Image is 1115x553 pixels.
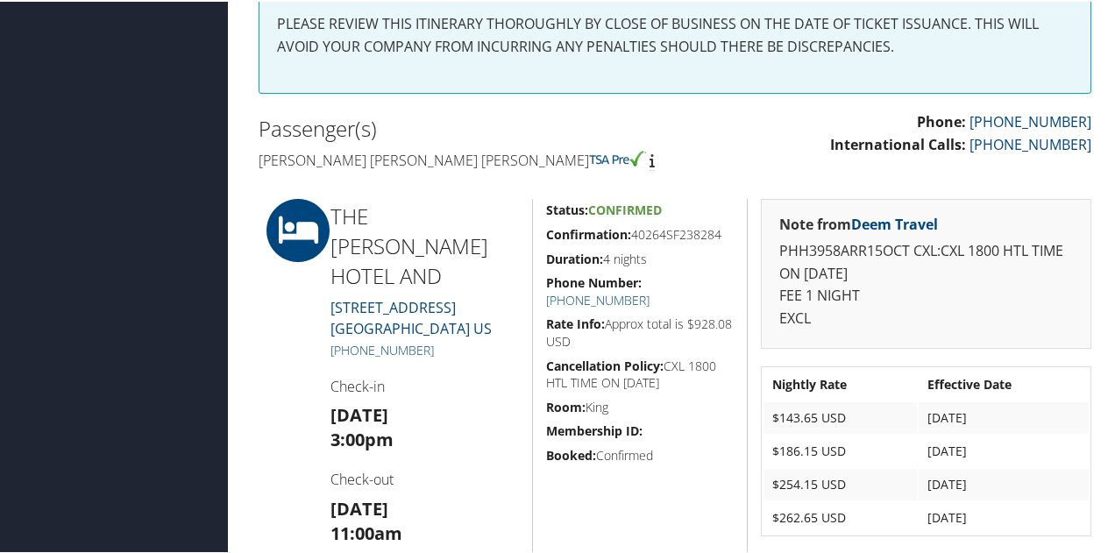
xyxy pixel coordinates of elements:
[546,445,596,462] strong: Booked:
[546,200,588,216] strong: Status:
[546,397,586,414] strong: Room:
[546,314,734,348] h5: Approx total is $928.08 USD
[589,149,646,165] img: tsa-precheck.png
[546,356,734,390] h5: CXL 1800 HTL TIME ON [DATE]
[330,340,434,357] a: [PHONE_NUMBER]
[259,112,662,142] h2: Passenger(s)
[919,434,1089,465] td: [DATE]
[546,445,734,463] h5: Confirmed
[330,401,388,425] strong: [DATE]
[546,290,650,307] a: [PHONE_NUMBER]
[330,296,492,337] a: [STREET_ADDRESS][GEOGRAPHIC_DATA] US
[546,356,664,372] strong: Cancellation Policy:
[919,500,1089,532] td: [DATE]
[763,467,917,499] td: $254.15 USD
[919,367,1089,399] th: Effective Date
[546,273,642,289] strong: Phone Number:
[546,421,643,437] strong: Membership ID:
[969,110,1091,130] a: [PHONE_NUMBER]
[330,520,402,543] strong: 11:00am
[546,224,734,242] h5: 40264SF238284
[969,133,1091,152] a: [PHONE_NUMBER]
[546,249,603,266] strong: Duration:
[779,213,938,232] strong: Note from
[763,500,917,532] td: $262.65 USD
[763,367,917,399] th: Nightly Rate
[917,110,966,130] strong: Phone:
[779,238,1073,328] p: PHH3958ARR15OCT CXL:CXL 1800 HTL TIME ON [DATE] FEE 1 NIGHT EXCL
[546,224,631,241] strong: Confirmation:
[546,397,734,415] h5: King
[919,401,1089,432] td: [DATE]
[763,434,917,465] td: $186.15 USD
[830,133,966,152] strong: International Calls:
[259,149,662,168] h4: [PERSON_NAME] [PERSON_NAME] [PERSON_NAME]
[546,249,734,266] h5: 4 nights
[546,314,605,330] strong: Rate Info:
[277,11,1073,56] p: PLEASE REVIEW THIS ITINERARY THOROUGHLY BY CLOSE OF BUSINESS ON THE DATE OF TICKET ISSUANCE. THIS...
[851,213,938,232] a: Deem Travel
[763,401,917,432] td: $143.65 USD
[330,426,394,450] strong: 3:00pm
[919,467,1089,499] td: [DATE]
[330,200,519,288] h2: THE [PERSON_NAME] HOTEL AND
[330,495,388,519] strong: [DATE]
[588,200,662,216] span: Confirmed
[330,375,519,394] h4: Check-in
[330,468,519,487] h4: Check-out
